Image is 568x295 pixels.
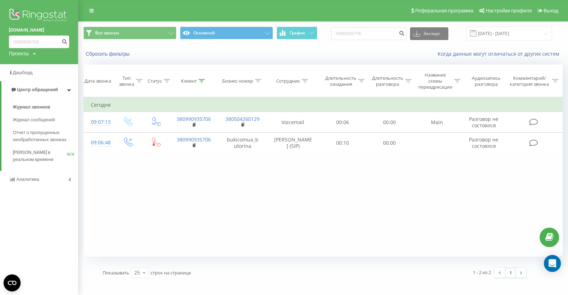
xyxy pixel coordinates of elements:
span: Настройки профиля [486,8,532,13]
button: График [277,27,317,39]
div: Длительность ожидания [325,75,356,87]
div: Дата звонка [84,78,111,84]
div: Комментарий/категория звонка [509,75,550,87]
input: Поиск по номеру [9,35,69,48]
span: Выход [544,8,558,13]
a: 1 [505,268,516,278]
div: Проекты [9,50,29,57]
span: Реферальная программа [415,8,473,13]
a: 380990935706 [177,136,211,143]
span: Журнал сообщений [13,116,55,123]
td: 00:00 [366,133,413,153]
td: Main [413,112,461,133]
td: 00:10 [319,133,366,153]
div: Аудиозапись разговора [468,75,504,87]
div: Сотрудник [276,78,300,84]
button: Основной [180,27,273,39]
div: Длительность разговора [372,75,403,87]
td: 00:00 [366,112,413,133]
span: Дашборд [13,70,33,75]
div: 25 [134,269,140,276]
button: Open CMP widget [4,274,21,291]
a: Журнал звонков [13,101,78,113]
span: Аналитика [16,177,39,182]
a: Когда данные могут отличаться от других систем [438,50,563,57]
div: Open Intercom Messenger [544,255,561,272]
a: Отчет о пропущенных необработанных звонках [13,126,78,146]
div: Название схемы переадресации [418,72,452,90]
div: Статус [148,78,162,84]
td: [PERSON_NAME] (SIP) [267,133,319,153]
div: 1 - 2 из 2 [473,269,491,276]
span: строк на странице [151,269,191,276]
img: Ringostat logo [9,7,69,25]
td: bukicomua_butorina [218,133,267,153]
td: Сегодня [84,98,563,112]
div: 09:06:48 [91,136,106,150]
a: [DOMAIN_NAME] [9,27,69,34]
a: Центр обращений [1,81,78,98]
button: Сбросить фильтры [83,51,133,57]
span: Журнал звонков [13,104,50,111]
div: Бизнес номер [222,78,253,84]
span: График [290,30,305,35]
td: 00:06 [319,112,366,133]
a: Журнал сообщений [13,113,78,126]
div: 09:07:13 [91,115,106,129]
span: Разговор не состоялся [469,116,498,129]
span: [PERSON_NAME] в реальном времени [13,149,67,163]
span: Центр обращений [17,87,58,92]
button: Все звонки [83,27,176,39]
a: 380990935706 [177,116,211,122]
td: Voicemail [267,112,319,133]
span: Показывать [103,269,129,276]
button: Экспорт [410,27,448,40]
a: 380504260129 [225,116,260,122]
span: Разговор не состоялся [469,136,498,149]
div: Тип звонка [119,75,134,87]
div: Клиент [181,78,197,84]
span: Отчет о пропущенных необработанных звонках [13,129,75,143]
a: [PERSON_NAME] в реальном времениNEW [13,146,78,166]
span: Все звонки [95,30,119,36]
input: Поиск по номеру [331,27,406,40]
